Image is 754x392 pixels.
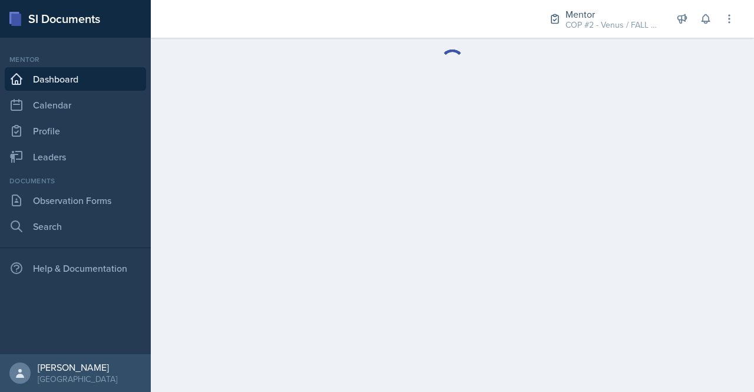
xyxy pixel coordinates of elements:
a: Observation Forms [5,189,146,212]
div: Help & Documentation [5,256,146,280]
a: Calendar [5,93,146,117]
div: Mentor [5,54,146,65]
div: Documents [5,176,146,186]
a: Dashboard [5,67,146,91]
a: Leaders [5,145,146,169]
div: [PERSON_NAME] [38,361,117,373]
a: Profile [5,119,146,143]
a: Search [5,215,146,238]
div: [GEOGRAPHIC_DATA] [38,373,117,385]
div: Mentor [565,7,660,21]
div: COP #2 - Venus / FALL 2025 [565,19,660,31]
